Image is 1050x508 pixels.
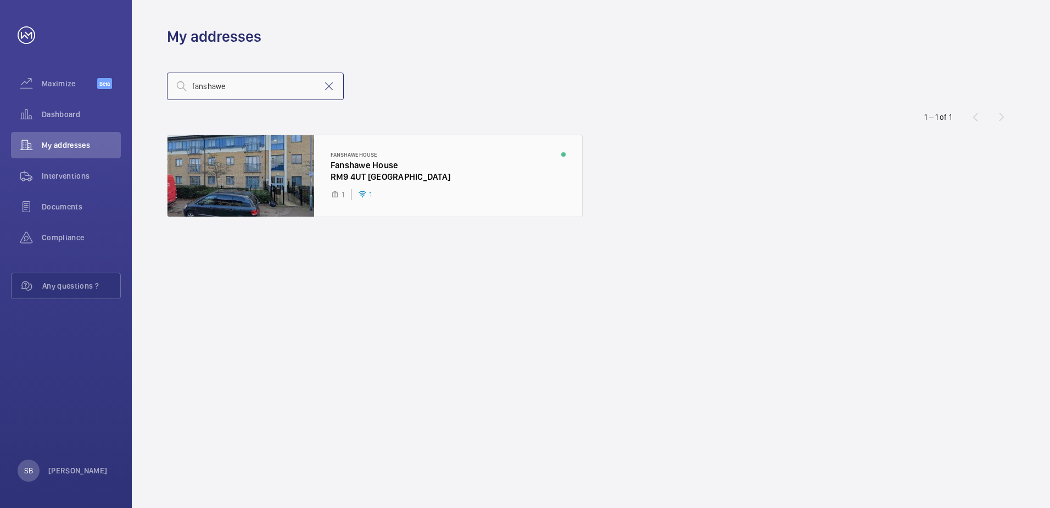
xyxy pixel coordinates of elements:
div: 1 – 1 of 1 [924,112,952,123]
h1: My addresses [167,26,261,47]
p: [PERSON_NAME] [48,465,108,476]
span: Dashboard [42,109,121,120]
span: My addresses [42,140,121,151]
span: Interventions [42,170,121,181]
span: Beta [97,78,112,89]
p: SB [24,465,33,476]
span: Compliance [42,232,121,243]
input: Search by address [167,73,344,100]
span: Maximize [42,78,97,89]
span: Documents [42,201,121,212]
span: Any questions ? [42,280,120,291]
